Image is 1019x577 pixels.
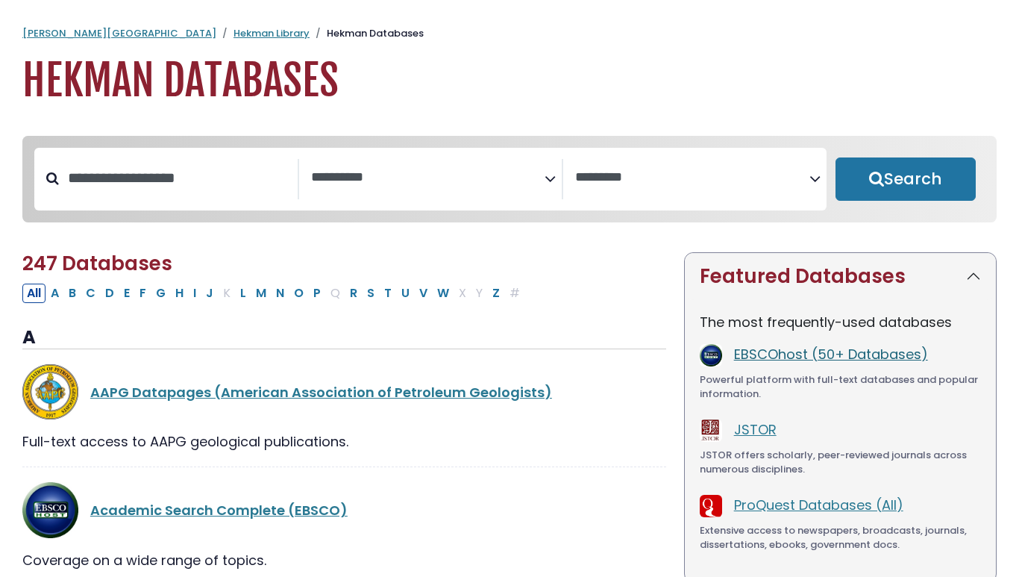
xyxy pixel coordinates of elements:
button: Filter Results A [46,284,63,303]
button: Submit for Search Results [835,157,976,201]
a: Academic Search Complete (EBSCO) [90,501,348,520]
button: Filter Results C [81,284,100,303]
button: Filter Results F [135,284,151,303]
li: Hekman Databases [310,26,424,41]
div: Extensive access to newspapers, broadcasts, journals, dissertations, ebooks, government docs. [700,523,981,552]
textarea: Search [311,170,545,186]
a: [PERSON_NAME][GEOGRAPHIC_DATA] [22,26,216,40]
a: ProQuest Databases (All) [734,496,903,514]
a: EBSCOhost (50+ Databases) [734,345,928,364]
h1: Hekman Databases [22,56,997,106]
button: Filter Results E [119,284,134,303]
button: Filter Results H [171,284,188,303]
button: Filter Results Z [488,284,504,303]
button: Filter Results T [380,284,396,303]
button: Filter Results P [309,284,325,303]
button: Filter Results G [151,284,170,303]
nav: Search filters [22,136,997,222]
button: Filter Results M [251,284,271,303]
p: The most frequently-used databases [700,312,981,332]
div: JSTOR offers scholarly, peer-reviewed journals across numerous disciplines. [700,448,981,477]
button: Filter Results U [397,284,414,303]
button: Filter Results S [363,284,379,303]
button: All [22,284,46,303]
div: Powerful platform with full-text databases and popular information. [700,372,981,402]
button: Filter Results N [272,284,289,303]
a: JSTOR [734,420,777,439]
input: Search database by title or keyword [59,166,298,190]
textarea: Search [575,170,809,186]
button: Filter Results W [433,284,454,303]
button: Featured Databases [685,253,996,300]
div: Alpha-list to filter by first letter of database name [22,283,526,302]
button: Filter Results O [289,284,308,303]
a: AAPG Datapages (American Association of Petroleum Geologists) [90,383,552,402]
button: Filter Results L [236,284,251,303]
button: Filter Results D [101,284,119,303]
div: Coverage on a wide range of topics. [22,550,666,570]
button: Filter Results B [64,284,81,303]
button: Filter Results V [415,284,432,303]
span: 247 Databases [22,250,172,277]
button: Filter Results R [345,284,362,303]
button: Filter Results J [201,284,218,303]
button: Filter Results I [189,284,201,303]
nav: breadcrumb [22,26,997,41]
a: Hekman Library [233,26,310,40]
div: Full-text access to AAPG geological publications. [22,431,666,452]
h3: A [22,327,666,349]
